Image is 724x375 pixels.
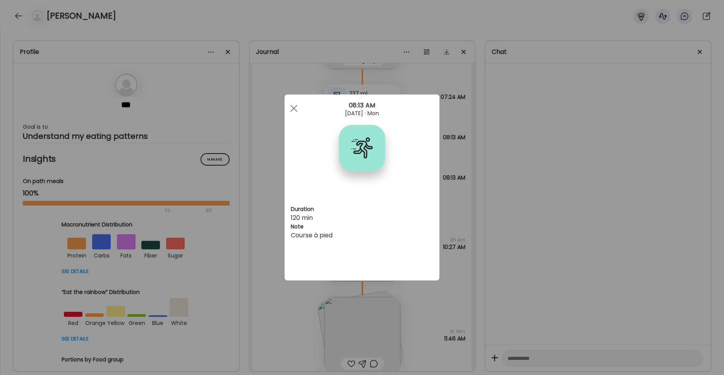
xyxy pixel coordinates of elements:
[291,223,433,231] h3: Note
[291,213,433,240] div: 120 min
[285,110,439,116] div: [DATE] · Mon
[291,205,433,213] h3: Duration
[285,101,439,110] div: 08:13 AM
[291,231,433,240] div: Course à pied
